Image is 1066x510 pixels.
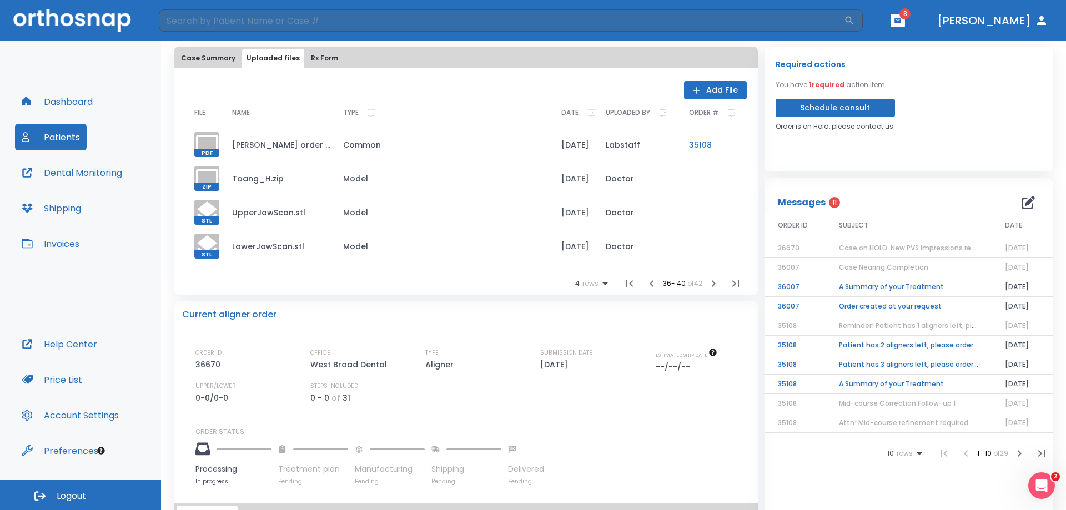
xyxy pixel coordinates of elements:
[776,122,895,132] p: Order is on Hold, please contact us.
[765,297,826,316] td: 36007
[552,195,597,229] td: [DATE]
[194,216,219,225] span: STL
[977,448,993,458] span: 1 - 10
[826,375,992,394] td: A Summary of your Treatment
[776,99,895,117] button: Schedule consult
[575,280,580,287] span: 4
[195,463,271,475] p: Processing
[606,106,650,119] p: UPLOADED BY
[195,427,750,437] p: ORDER STATUS
[992,355,1053,375] td: [DATE]
[223,161,334,195] td: Toang_H.zip
[829,197,840,208] span: 11
[1051,472,1060,481] span: 2
[826,277,992,297] td: A Summary of your Treatment
[278,463,348,475] p: Treatment plan
[765,355,826,375] td: 35108
[508,477,544,486] p: Pending
[992,336,1053,355] td: [DATE]
[656,351,717,358] span: The date will be available after approving treatment plan
[508,463,544,475] p: Delivered
[15,366,89,393] button: Price List
[15,124,87,150] button: Patients
[992,297,1053,316] td: [DATE]
[195,381,236,391] p: UPPER/LOWER
[689,106,719,119] p: ORDER #
[57,490,86,502] span: Logout
[194,250,219,259] span: STL
[334,195,552,229] td: Model
[993,448,1008,458] span: of 29
[223,128,334,161] td: [PERSON_NAME] order #35108.pdf
[765,277,826,297] td: 36007
[334,229,552,263] td: Model
[597,128,680,161] td: Labstaff
[15,88,99,115] a: Dashboard
[334,161,552,195] td: Model
[894,450,913,457] span: rows
[13,9,131,32] img: Orthosnap
[425,358,457,371] p: Aligner
[15,402,125,428] a: Account Settings
[343,391,350,405] p: 31
[159,9,844,32] input: Search by Patient Name or Case #
[826,355,992,375] td: Patient has 3 aligners left, please order next set!
[15,230,86,257] button: Invoices
[778,243,799,253] span: 36670
[580,280,599,287] span: rows
[839,243,993,253] span: Case on HOLD. New PVS impressions required
[194,109,205,116] span: FILE
[992,375,1053,394] td: [DATE]
[343,106,359,119] p: TYPE
[1005,418,1029,427] span: [DATE]
[992,277,1053,297] td: [DATE]
[278,477,348,486] p: Pending
[331,391,340,405] p: of
[887,450,894,457] span: 10
[1028,472,1055,499] iframe: Intercom live chat
[933,11,1053,31] button: [PERSON_NAME]
[306,49,343,68] button: Rx Form
[355,463,425,475] p: Manufacturing
[1005,321,1029,330] span: [DATE]
[15,195,88,221] button: Shipping
[15,437,105,464] a: Preferences
[232,109,250,116] span: NAME
[778,418,797,427] span: 35108
[826,336,992,355] td: Patient has 2 aligners left, please order next set!
[540,358,572,371] p: [DATE]
[96,446,106,456] div: Tooltip anchor
[899,8,911,19] span: 8
[809,80,844,89] span: 1 required
[597,229,680,263] td: Doctor
[684,81,747,99] button: Add File
[826,297,992,316] td: Order created at your request
[182,308,276,321] p: Current aligner order
[425,348,439,358] p: TYPE
[1005,398,1029,408] span: [DATE]
[663,279,687,288] span: 36 - 40
[776,58,846,71] p: Required actions
[839,418,968,427] span: Attn! Mid-course refinement required
[778,220,808,230] span: ORDER ID
[310,358,391,371] p: West Broad Dental
[778,321,797,330] span: 35108
[194,183,219,191] span: ZIP
[177,49,240,68] button: Case Summary
[223,195,334,229] td: UpperJawScan.stl
[552,229,597,263] td: [DATE]
[776,80,885,90] p: You have action item
[431,477,501,486] p: Pending
[552,161,597,195] td: [DATE]
[540,348,592,358] p: SUBMISSION DATE
[839,262,928,272] span: Case Nearing Completion
[1005,262,1029,272] span: [DATE]
[839,321,1041,330] span: Reminder! Patient has 1 aligners left, please order next set!
[687,279,702,288] span: of 42
[765,336,826,355] td: 35108
[15,159,129,186] button: Dental Monitoring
